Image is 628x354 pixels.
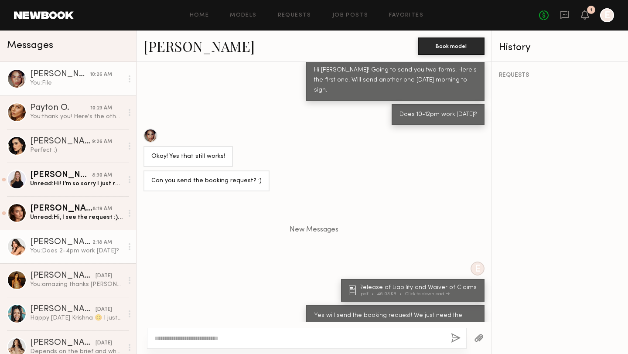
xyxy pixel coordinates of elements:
[30,79,123,87] div: You: File
[30,104,90,112] div: Payton O.
[600,8,614,22] a: E
[92,238,112,247] div: 2:18 AM
[92,205,112,213] div: 8:19 AM
[92,171,112,180] div: 8:30 AM
[30,272,96,280] div: [PERSON_NAME]
[405,292,450,296] div: Click to download
[30,339,96,347] div: [PERSON_NAME]
[314,311,477,331] div: Yes will send the booking request! We just need the signed forms back so we can make the request
[314,65,477,95] div: Hi [PERSON_NAME]! Going to send you two forms. Here's the first one. Will send another one [DATE]...
[96,306,112,314] div: [DATE]
[418,42,485,49] a: Book model
[30,171,92,180] div: [PERSON_NAME]
[499,43,621,53] div: History
[96,339,112,347] div: [DATE]
[30,280,123,289] div: You: amazing thanks [PERSON_NAME]! Will get that shipped to you
[389,13,423,18] a: Favorites
[230,13,256,18] a: Models
[30,146,123,154] div: Perfect :)
[359,292,377,296] div: .pdf
[143,37,255,55] a: [PERSON_NAME]
[151,152,225,162] div: Okay! Yes that still works!
[359,285,479,291] div: Release of Liability and Waiver of Claims
[7,41,53,51] span: Messages
[30,314,123,322] div: Happy [DATE] Krishna 😊 I just wanted to check in and see if you had any updates on the shoot next...
[30,247,123,255] div: You: Does 2-4pm work [DATE]?
[290,226,338,234] span: New Messages
[349,285,479,296] a: Release of Liability and Waiver of Claims.pdf46.03 KBClick to download
[96,272,112,280] div: [DATE]
[30,305,96,314] div: [PERSON_NAME]
[30,213,123,221] div: Unread: Hi, I see the request :) I just wanted to clarify—I was under the impression we were doin...
[418,37,485,55] button: Book model
[90,71,112,79] div: 10:26 AM
[377,292,405,296] div: 46.03 KB
[90,104,112,112] div: 10:23 AM
[278,13,311,18] a: Requests
[30,70,90,79] div: [PERSON_NAME]
[30,112,123,121] div: You: thank you! Here's the other doc [PERSON_NAME]! :) Can you get this signed as well and we wil...
[190,13,209,18] a: Home
[92,138,112,146] div: 9:26 AM
[30,238,92,247] div: [PERSON_NAME]
[399,110,477,120] div: Does 10-12pm work [DATE]?
[30,137,92,146] div: [PERSON_NAME]
[499,72,621,78] div: REQUESTS
[30,204,92,213] div: [PERSON_NAME]
[590,8,592,13] div: 1
[30,180,123,188] div: Unread: Hi! I’m so sorry I just realized I missed this message. Are you still looking for a creat...
[332,13,369,18] a: Job Posts
[151,176,262,186] div: Can you send the booking request? :)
